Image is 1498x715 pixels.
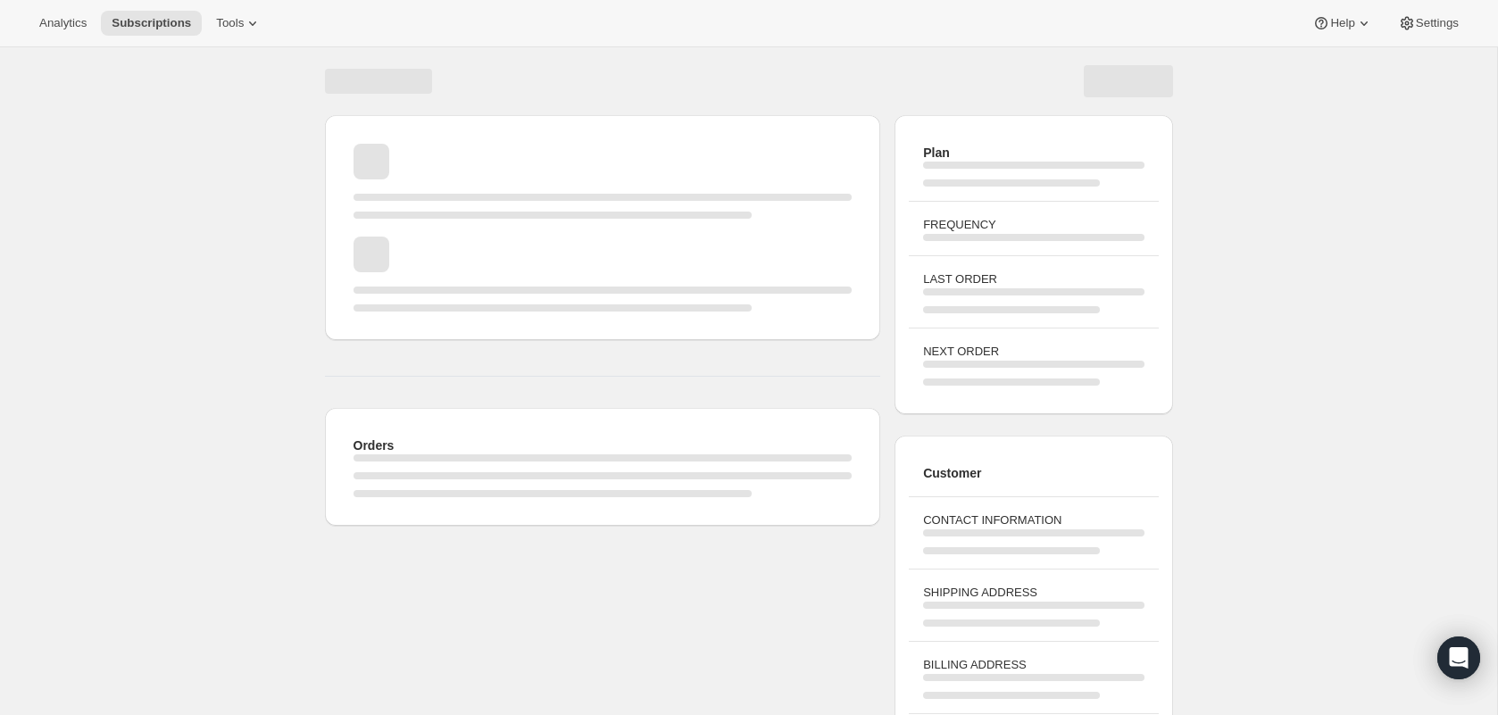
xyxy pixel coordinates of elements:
[1437,636,1480,679] div: Open Intercom Messenger
[101,11,202,36] button: Subscriptions
[923,144,1144,162] h2: Plan
[354,436,853,454] h2: Orders
[923,584,1144,602] h3: SHIPPING ADDRESS
[112,16,191,30] span: Subscriptions
[29,11,97,36] button: Analytics
[1416,16,1459,30] span: Settings
[1330,16,1354,30] span: Help
[923,270,1144,288] h3: LAST ORDER
[923,656,1144,674] h3: BILLING ADDRESS
[923,343,1144,361] h3: NEXT ORDER
[1387,11,1469,36] button: Settings
[1302,11,1383,36] button: Help
[216,16,244,30] span: Tools
[923,216,1144,234] h3: FREQUENCY
[923,464,1144,482] h2: Customer
[39,16,87,30] span: Analytics
[205,11,272,36] button: Tools
[923,511,1144,529] h3: CONTACT INFORMATION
